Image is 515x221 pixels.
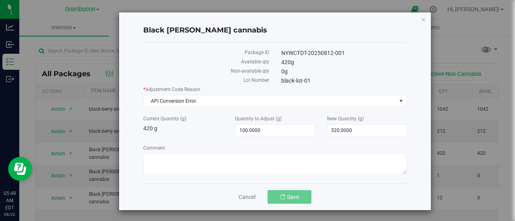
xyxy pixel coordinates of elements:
input: 100.0000 [235,125,314,136]
span: Save [287,194,299,200]
span: API Conversion Error [144,95,396,107]
label: New Quantity (g) [327,115,407,122]
iframe: Resource center [8,157,32,181]
input: 520.0000 [328,125,406,136]
span: select [396,95,406,107]
span: g [284,68,288,75]
button: Save [268,190,311,204]
label: Adjustment Code Reason [143,86,407,93]
div: NYWCTDT-20250812-001 [275,49,413,57]
div: black-lot-01 [275,77,413,85]
h4: Black [PERSON_NAME] cannabis [143,25,407,36]
span: 0 [281,68,288,75]
span: 420 g [143,125,157,132]
label: Quantity to Adjust (g) [235,115,315,122]
label: Package ID [143,49,269,56]
label: Lot Number [143,77,269,84]
label: Current Quantity (g) [143,115,223,122]
span: g [291,59,294,65]
span: 420 [281,59,294,65]
label: Comment [143,144,407,152]
label: Available qty [143,58,269,65]
a: Cancel [239,193,255,201]
label: Non-available qty [143,67,269,75]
